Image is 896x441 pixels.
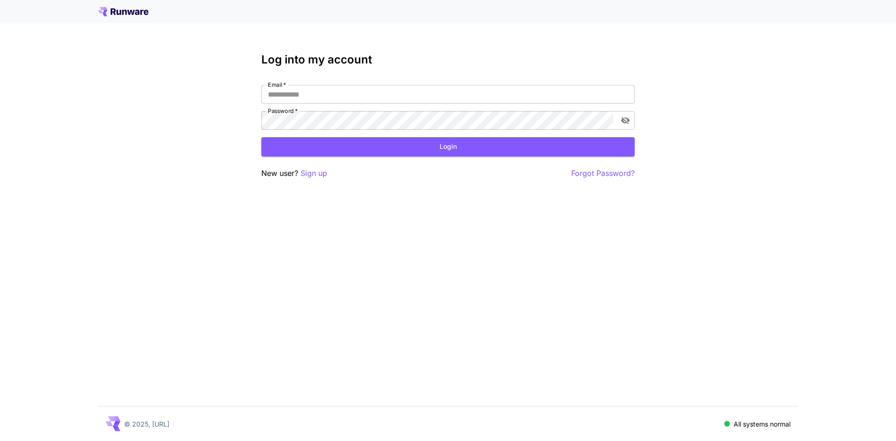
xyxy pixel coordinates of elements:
label: Password [268,107,298,115]
button: toggle password visibility [617,112,634,129]
button: Forgot Password? [571,168,635,179]
p: All systems normal [734,419,791,429]
h3: Log into my account [261,53,635,66]
button: Login [261,137,635,156]
p: New user? [261,168,327,179]
label: Email [268,81,286,89]
p: © 2025, [URL] [124,419,169,429]
button: Sign up [301,168,327,179]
